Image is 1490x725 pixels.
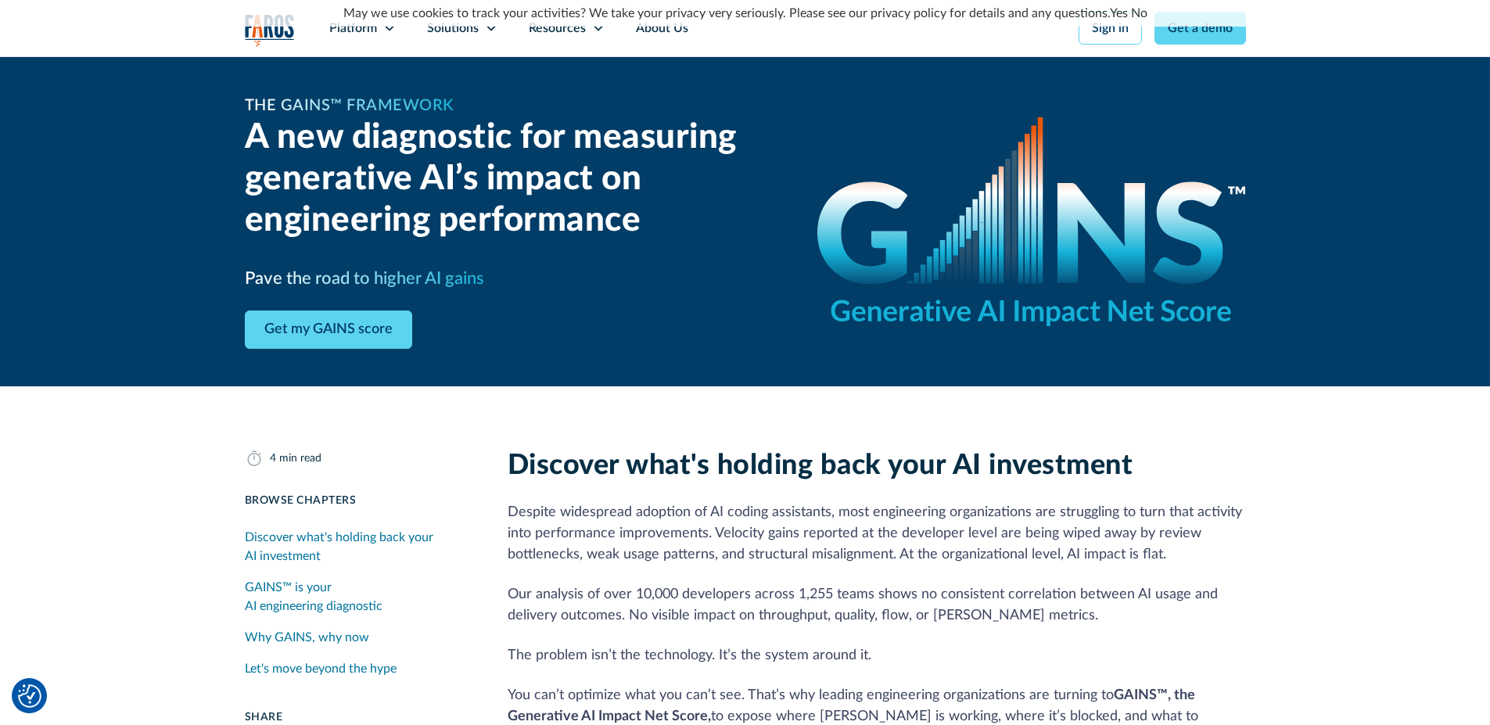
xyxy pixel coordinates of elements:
button: Cookie Settings [18,684,41,708]
p: The problem isn’t the technology. It’s the system around it. [508,645,1246,666]
div: Discover what's holding back your AI investment [245,528,470,565]
div: Resources [529,19,586,38]
a: Let's move beyond the hype [245,653,470,684]
div: Platform [329,19,377,38]
a: Yes [1110,7,1128,20]
a: Why GAINS, why now [245,622,470,653]
div: Browse Chapters [245,493,470,509]
div: 4 [270,450,276,467]
div: Let's move beyond the hype [245,659,397,678]
a: No [1131,7,1147,20]
strong: GAINS™, the Generative AI Impact Net Score, [508,688,1195,723]
div: min read [279,450,321,467]
h1: The GAINS™ Framework [245,94,454,117]
img: GAINS - the Generative AI Impact Net Score logo [817,117,1246,326]
h3: Pave the road to higher AI gains [245,266,484,292]
div: Why GAINS, why now [245,628,369,647]
a: GAINS™ is your AI engineering diagnostic [245,572,470,622]
img: Revisit consent button [18,684,41,708]
a: Discover what's holding back your AI investment [245,522,470,572]
p: Despite widespread adoption of AI coding assistants, most engineering organizations are strugglin... [508,502,1246,565]
a: Get a demo [1154,12,1246,45]
img: Logo of the analytics and reporting company Faros. [245,14,295,46]
h2: Discover what's holding back your AI investment [508,449,1246,483]
h2: A new diagnostic for measuring generative AI’s impact on engineering performance [245,117,780,241]
p: Our analysis of over 10,000 developers across 1,255 teams shows no consistent correlation between... [508,584,1246,626]
div: Solutions [427,19,479,38]
a: home [245,14,295,46]
a: Get my GAINS score [245,310,412,349]
a: Sign in [1079,12,1142,45]
div: GAINS™ is your AI engineering diagnostic [245,578,470,616]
